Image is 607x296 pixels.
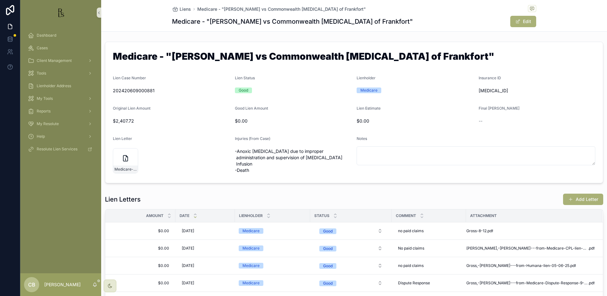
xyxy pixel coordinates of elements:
[113,118,230,124] span: $2,407.72
[24,106,97,117] a: Reports
[182,281,194,286] span: [DATE]
[24,93,97,104] a: My Tools
[466,281,588,286] span: Gross,-[PERSON_NAME]---from-Medicare-Dispute-Response-9-27-24
[113,51,595,63] h1: Medicare - "[PERSON_NAME] vs Commonwealth [MEDICAL_DATA] of Frankfort"
[113,106,150,111] span: Original Lien Amount
[395,243,462,253] a: No paid claims
[314,213,329,218] span: Status
[37,121,59,126] span: My Resolute
[242,280,260,286] div: Medicare
[323,246,333,251] div: Good
[314,225,388,237] button: Select Button
[182,246,194,251] span: [DATE]
[179,278,231,288] a: [DATE]
[113,243,172,253] a: $0.00
[357,136,367,141] span: Notes
[56,8,66,18] img: App logo
[239,263,306,269] a: Medicare
[172,17,413,26] h1: Medicare - "[PERSON_NAME] vs Commonwealth [MEDICAL_DATA] of Frankfort"
[113,226,172,236] a: $0.00
[479,118,482,124] span: --
[235,136,270,141] span: Injuries (from Case)
[398,228,424,233] span: no paid claims
[466,281,595,286] a: Gross,-[PERSON_NAME]---from-Medicare-Dispute-Response-9-27-24.pdf
[479,106,519,111] span: Final [PERSON_NAME]
[314,277,388,289] button: Select Button
[314,277,388,289] a: Select Button
[314,242,388,254] a: Select Button
[105,195,141,204] h1: Lien Letters
[113,136,132,141] span: Lien Letter
[323,263,333,269] div: Good
[20,25,101,163] div: scrollable content
[113,261,172,271] a: $0.00
[146,213,163,218] span: Amount
[239,228,306,234] a: Medicare
[396,213,416,218] span: Comment
[115,281,169,286] span: $0.00
[466,228,487,233] span: Gross-8-12
[197,6,366,12] a: Medicare - "[PERSON_NAME] vs Commonwealth [MEDICAL_DATA] of Frankfort"
[180,6,191,12] span: Liens
[470,213,497,218] span: Attachment
[37,58,72,63] span: Client Management
[24,80,97,92] a: Lienholder Address
[24,131,97,142] a: Help
[182,263,194,268] span: [DATE]
[115,246,169,251] span: $0.00
[37,71,46,76] span: Tools
[44,281,81,288] p: [PERSON_NAME]
[242,263,260,269] div: Medicare
[172,6,191,12] a: Liens
[235,148,352,173] span: -Anoxic [MEDICAL_DATA] due to improper administration and supervision of [MEDICAL_DATA] Infusion ...
[182,228,194,233] span: [DATE]
[235,76,255,80] span: Lien Status
[24,42,97,54] a: Cases
[466,263,595,268] a: Gross,-[PERSON_NAME]---from-Humana-lien-05-06-25.pdf
[360,88,377,93] div: Medicare
[242,245,260,251] div: Medicare
[323,281,333,286] div: Good
[24,68,97,79] a: Tools
[37,96,53,101] span: My Tools
[115,228,169,233] span: $0.00
[239,213,263,218] span: Lienholder
[466,246,595,251] a: [PERSON_NAME],-[PERSON_NAME]---from-Medicare-CPL-lien-05-12-25.pdf
[28,281,35,288] span: CB
[314,225,388,237] a: Select Button
[179,261,231,271] a: [DATE]
[113,88,230,94] span: 202420609000881
[242,228,260,234] div: Medicare
[37,45,48,51] span: Cases
[114,167,137,172] span: Medicare-initial-lien-request-06-24-2024
[588,246,595,251] span: .pdf
[235,106,268,111] span: Good Lien Amount
[239,245,306,251] a: Medicare
[239,280,306,286] a: Medicare
[180,213,189,218] span: Date
[398,263,424,268] span: no paid claims
[239,88,248,93] div: Good
[466,228,595,233] a: Gross-8-12.pdf
[113,76,146,80] span: Lien Case Number
[479,88,596,94] span: [MEDICAL_ID]
[113,278,172,288] a: $0.00
[395,261,462,271] a: no paid claims
[37,147,77,152] span: Resolute Lien Services
[563,194,603,205] button: Add Letter
[37,134,45,139] span: Help
[569,263,576,268] span: .pdf
[357,118,474,124] span: $0.00
[314,260,388,271] button: Select Button
[37,109,51,114] span: Reports
[466,263,569,268] span: Gross,-[PERSON_NAME]---from-Humana-lien-05-06-25
[357,76,376,80] span: Lienholder
[37,83,71,88] span: Lienholder Address
[235,118,352,124] span: $0.00
[37,33,56,38] span: Dashboard
[357,106,381,111] span: Lien Estimate
[510,16,536,27] button: Edit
